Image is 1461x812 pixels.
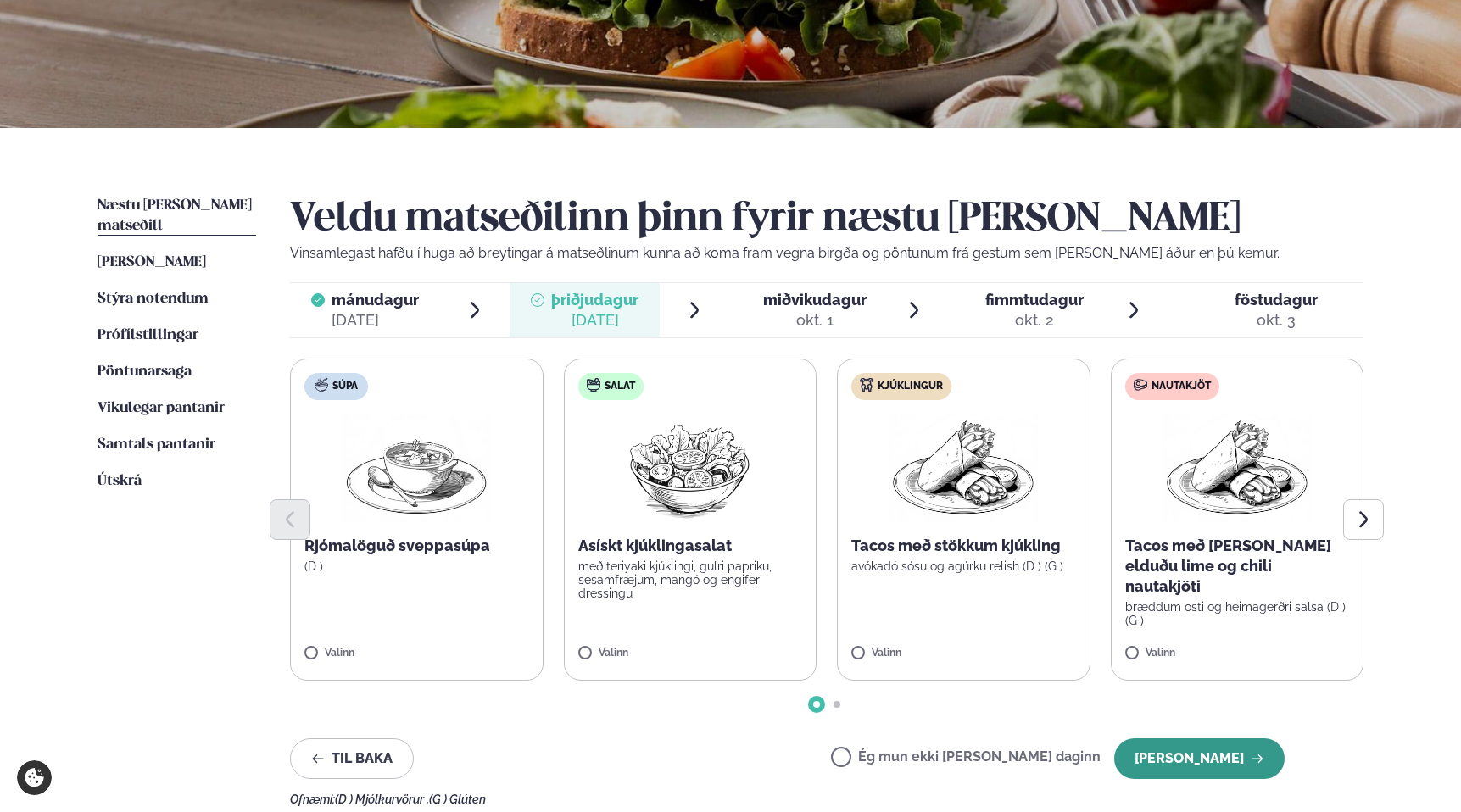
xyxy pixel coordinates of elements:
[587,378,600,392] img: salad.svg
[98,196,256,236] a: Næstu [PERSON_NAME] matseðill
[332,291,419,309] span: mánudagur
[615,414,765,522] img: Salad.png
[1235,291,1318,309] span: föstudagur
[1343,499,1384,540] button: Next slide
[860,378,873,392] img: chicken.svg
[98,398,225,419] a: Vikulegar pantanir
[98,198,252,233] span: Næstu [PERSON_NAME] matseðill
[98,471,142,492] a: Útskrá
[342,414,491,522] img: Soup.png
[98,325,198,346] a: Prófílstillingar
[551,291,638,309] span: þriðjudagur
[290,243,1363,264] p: Vinsamlegast hafðu í huga að breytingar á matseðlinum kunna að koma fram vegna birgða og pöntunum...
[1125,600,1350,627] p: bræddum osti og heimagerðri salsa (D ) (G )
[98,255,206,270] span: [PERSON_NAME]
[290,793,1363,806] div: Ofnæmi:
[1235,310,1318,331] div: okt. 3
[1125,536,1350,597] p: Tacos með [PERSON_NAME] elduðu lime og chili nautakjöti
[851,536,1076,556] p: Tacos með stökkum kjúkling
[98,401,225,415] span: Vikulegar pantanir
[889,414,1038,522] img: Wraps.png
[578,536,803,556] p: Asískt kjúklingasalat
[851,559,1076,573] p: avókadó sósu og agúrku relish (D ) (G )
[98,364,192,379] span: Pöntunarsaga
[834,701,840,708] span: Go to slide 2
[578,559,803,600] p: með teriyaki kjúklingi, gulri papriku, sesamfræjum, mangó og engifer dressingu
[98,435,215,455] a: Samtals pantanir
[98,474,142,488] span: Útskrá
[98,253,206,273] a: [PERSON_NAME]
[605,380,635,393] span: Salat
[985,310,1084,331] div: okt. 2
[98,328,198,342] span: Prófílstillingar
[98,292,209,306] span: Stýra notendum
[763,291,867,309] span: miðvikudagur
[270,499,310,540] button: Previous slide
[290,196,1363,243] h2: Veldu matseðilinn þinn fyrir næstu [PERSON_NAME]
[985,291,1084,309] span: fimmtudagur
[332,310,419,331] div: [DATE]
[98,437,215,452] span: Samtals pantanir
[1114,738,1285,779] button: [PERSON_NAME]
[1163,414,1312,522] img: Wraps.png
[290,738,414,779] button: Til baka
[98,289,209,309] a: Stýra notendum
[551,310,638,331] div: [DATE]
[332,380,358,393] span: Súpa
[335,793,429,806] span: (D ) Mjólkurvörur ,
[429,793,486,806] span: (G ) Glúten
[813,701,820,708] span: Go to slide 1
[878,380,943,393] span: Kjúklingur
[315,378,328,392] img: soup.svg
[1152,380,1211,393] span: Nautakjöt
[17,760,52,795] a: Cookie settings
[763,310,867,331] div: okt. 1
[304,559,529,573] p: (D )
[1134,378,1147,392] img: beef.svg
[304,536,529,556] p: Rjómalöguð sveppasúpa
[98,362,192,382] a: Pöntunarsaga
